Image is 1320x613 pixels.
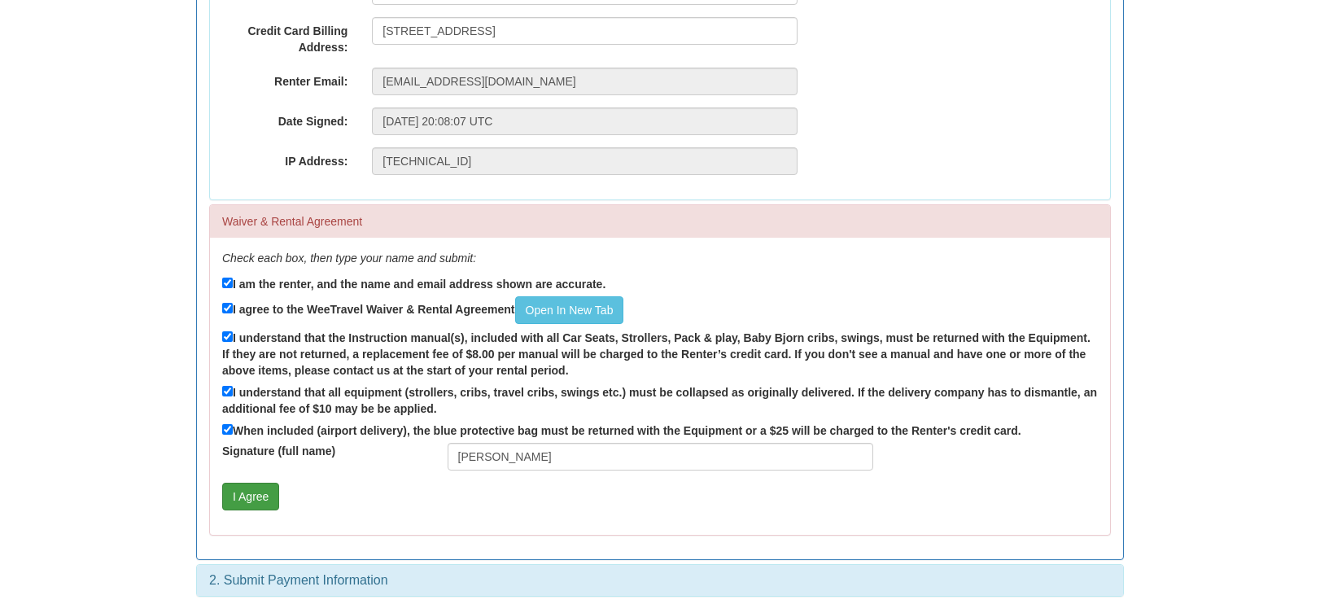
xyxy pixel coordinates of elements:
[222,421,1021,439] label: When included (airport delivery), the blue protective bag must be returned with the Equipment or ...
[222,278,233,288] input: I am the renter, and the name and email address shown are accurate.
[210,107,360,129] label: Date Signed:
[210,147,360,169] label: IP Address:
[210,205,1110,238] div: Waiver & Rental Agreement
[222,483,279,510] button: I Agree
[222,328,1098,379] label: I understand that the Instruction manual(s), included with all Car Seats, Strollers, Pack & play,...
[210,68,360,90] label: Renter Email:
[222,252,476,265] em: Check each box, then type your name and submit:
[222,303,233,313] input: I agree to the WeeTravel Waiver & Rental AgreementOpen In New Tab
[222,296,623,324] label: I agree to the WeeTravel Waiver & Rental Agreement
[210,17,360,55] label: Credit Card Billing Address:
[222,274,605,292] label: I am the renter, and the name and email address shown are accurate.
[222,424,233,435] input: When included (airport delivery), the blue protective bag must be returned with the Equipment or ...
[448,443,873,471] input: Full Name
[222,331,233,342] input: I understand that the Instruction manual(s), included with all Car Seats, Strollers, Pack & play,...
[515,296,624,324] a: Open In New Tab
[209,573,1111,588] h3: 2. Submit Payment Information
[222,386,233,396] input: I understand that all equipment (strollers, cribs, travel cribs, swings etc.) must be collapsed a...
[210,443,435,459] label: Signature (full name)
[222,383,1098,417] label: I understand that all equipment (strollers, cribs, travel cribs, swings etc.) must be collapsed a...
